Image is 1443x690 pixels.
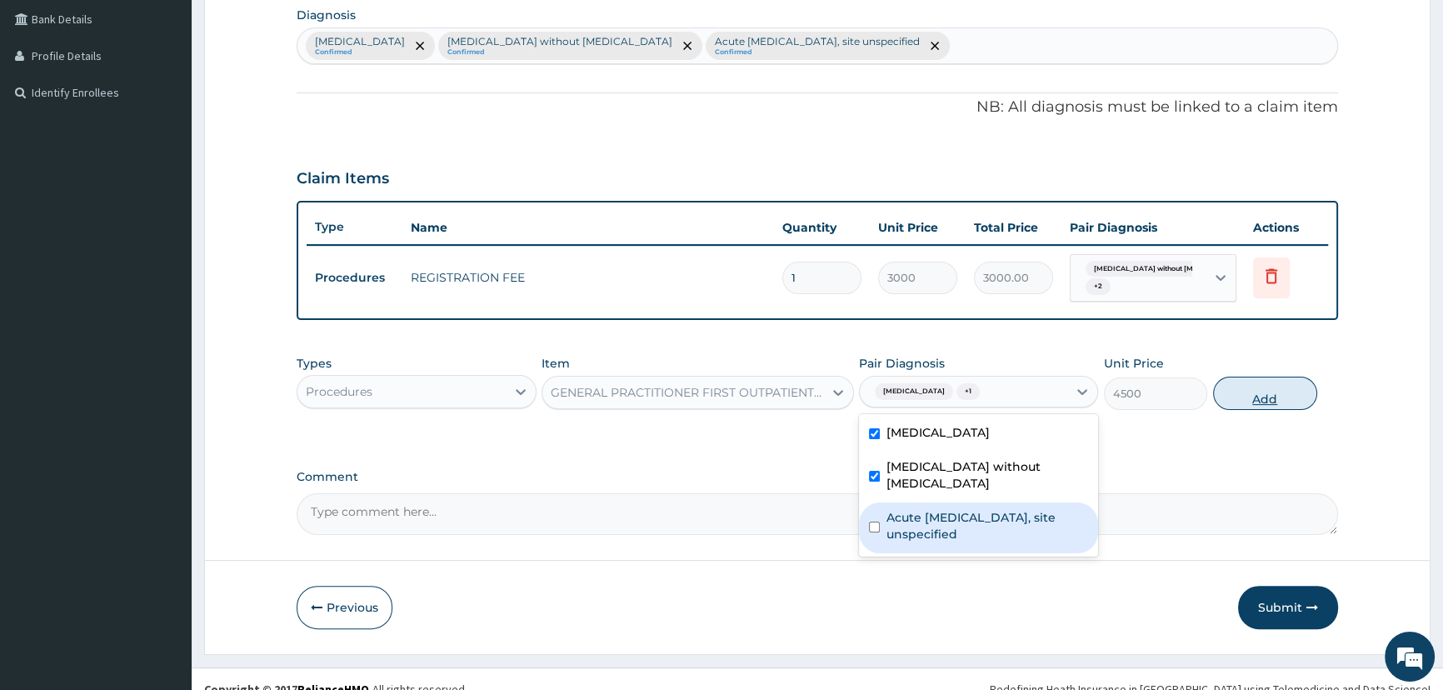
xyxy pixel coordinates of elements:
[1245,211,1328,244] th: Actions
[402,261,774,294] td: REGISTRATION FEE
[542,355,570,372] label: Item
[315,35,405,48] p: [MEDICAL_DATA]
[31,83,67,125] img: d_794563401_company_1708531726252_794563401
[297,470,1338,484] label: Comment
[680,38,695,53] span: remove selection option
[297,97,1338,118] p: NB: All diagnosis must be linked to a claim item
[966,211,1061,244] th: Total Price
[97,210,230,378] span: We're online!
[859,355,945,372] label: Pair Diagnosis
[1104,355,1164,372] label: Unit Price
[273,8,313,48] div: Minimize live chat window
[306,383,372,400] div: Procedures
[402,211,774,244] th: Name
[297,586,392,629] button: Previous
[715,48,920,57] small: Confirmed
[886,509,1088,542] label: Acute [MEDICAL_DATA], site unspecified
[297,357,332,371] label: Types
[87,93,280,115] div: Chat with us now
[886,424,990,441] label: [MEDICAL_DATA]
[956,383,980,400] span: + 1
[447,48,672,57] small: Confirmed
[875,383,953,400] span: [MEDICAL_DATA]
[1238,586,1338,629] button: Submit
[1061,211,1245,244] th: Pair Diagnosis
[551,384,825,401] div: GENERAL PRACTITIONER FIRST OUTPATIENT CONSULTATION
[412,38,427,53] span: remove selection option
[1086,278,1111,295] span: + 2
[886,458,1088,492] label: [MEDICAL_DATA] without [MEDICAL_DATA]
[297,7,356,23] label: Diagnosis
[8,455,317,513] textarea: Type your message and hit 'Enter'
[927,38,942,53] span: remove selection option
[297,170,389,188] h3: Claim Items
[315,48,405,57] small: Confirmed
[1213,377,1317,410] button: Add
[870,211,966,244] th: Unit Price
[715,35,920,48] p: Acute [MEDICAL_DATA], site unspecified
[447,35,672,48] p: [MEDICAL_DATA] without [MEDICAL_DATA]
[307,212,402,242] th: Type
[307,262,402,293] td: Procedures
[1086,261,1254,277] span: [MEDICAL_DATA] without [MEDICAL_DATA]
[774,211,870,244] th: Quantity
